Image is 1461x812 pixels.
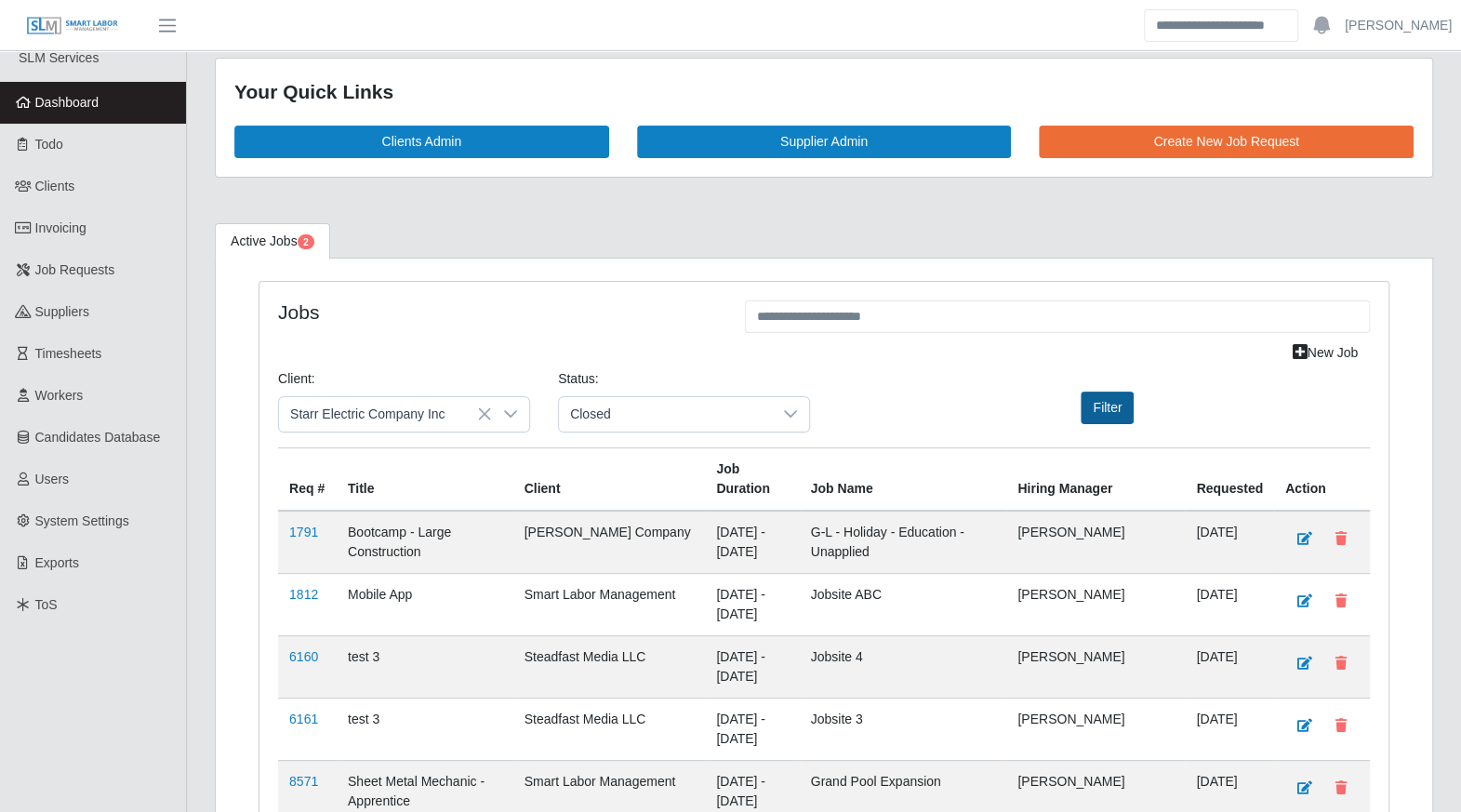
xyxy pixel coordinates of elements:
td: [DATE] - [DATE] [705,635,799,698]
td: [PERSON_NAME] Company [513,511,706,574]
td: Jobsite 4 [800,635,1007,698]
label: Client: [278,369,315,389]
a: 6161 [289,712,318,726]
td: [DATE] - [DATE] [705,511,799,574]
span: SLM Services [19,50,99,65]
td: [DATE] [1185,635,1274,698]
td: Steadfast Media LLC [513,635,706,698]
a: Create New Job Request [1039,126,1414,158]
th: Req # [278,447,337,511]
td: [DATE] [1185,511,1274,574]
td: [PERSON_NAME] [1006,511,1185,574]
td: [PERSON_NAME] [1006,635,1185,698]
span: ToS [35,597,58,612]
span: Users [35,472,70,486]
td: G-L - Holiday - Education - Unapplied [800,511,1007,574]
a: 1791 [289,525,318,539]
img: SLM Logo [26,16,119,36]
th: Client [513,447,706,511]
td: Smart Labor Management [513,573,706,635]
div: Your Quick Links [234,77,1414,107]
span: Candidates Database [35,430,161,445]
td: Steadfast Media LLC [513,698,706,760]
th: Action [1274,447,1370,511]
a: New Job [1281,337,1370,369]
td: [DATE] [1185,698,1274,760]
th: Job Name [800,447,1007,511]
a: 1812 [289,587,318,602]
a: [PERSON_NAME] [1345,16,1452,35]
th: Requested [1185,447,1274,511]
th: Title [337,447,513,511]
span: Pending Jobs [298,234,314,249]
td: Jobsite ABC [800,573,1007,635]
span: Workers [35,388,84,403]
td: Mobile App [337,573,513,635]
span: Dashboard [35,95,100,110]
label: Status: [558,369,599,389]
a: Active Jobs [215,223,330,260]
span: Suppliers [35,304,89,319]
span: Exports [35,555,79,570]
input: Search [1144,9,1298,42]
td: [DATE] - [DATE] [705,698,799,760]
td: test 3 [337,698,513,760]
a: Supplier Admin [637,126,1012,158]
span: Timesheets [35,346,102,361]
td: [DATE] - [DATE] [705,573,799,635]
span: System Settings [35,513,129,528]
th: Hiring Manager [1006,447,1185,511]
td: [PERSON_NAME] [1006,573,1185,635]
span: Clients [35,179,75,193]
td: test 3 [337,635,513,698]
span: Starr Electric Company Inc [279,397,492,432]
td: [DATE] [1185,573,1274,635]
td: Bootcamp - Large Construction [337,511,513,574]
th: Job Duration [705,447,799,511]
td: Jobsite 3 [800,698,1007,760]
a: 6160 [289,649,318,664]
span: Job Requests [35,262,115,277]
td: [PERSON_NAME] [1006,698,1185,760]
span: Closed [559,397,772,432]
span: Todo [35,137,63,152]
button: Filter [1081,392,1134,424]
a: 8571 [289,774,318,789]
a: Clients Admin [234,126,609,158]
h4: Jobs [278,300,717,324]
span: Invoicing [35,220,86,235]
